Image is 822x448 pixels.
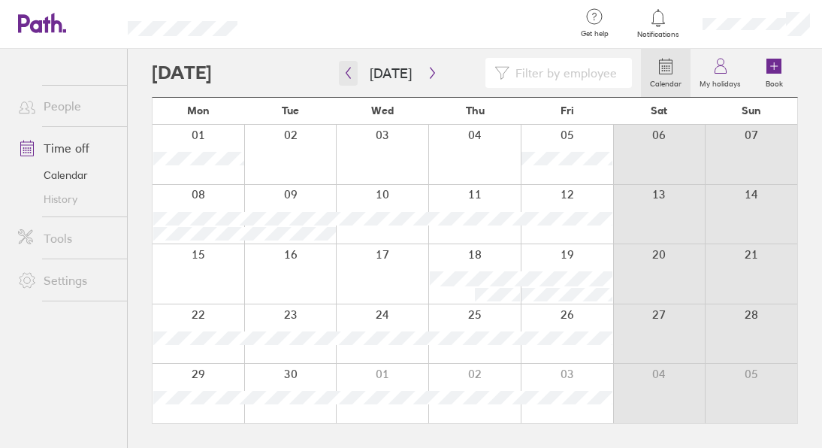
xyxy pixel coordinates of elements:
a: Notifications [634,8,683,39]
a: Time off [6,133,127,163]
a: Tools [6,223,127,253]
span: Wed [371,104,394,117]
a: Settings [6,265,127,295]
span: Sun [742,104,761,117]
span: Mon [187,104,210,117]
a: Calendar [641,49,691,97]
label: Book [757,75,792,89]
a: History [6,187,127,211]
input: Filter by employee [509,59,623,87]
a: Book [750,49,798,97]
a: Calendar [6,163,127,187]
span: Tue [282,104,299,117]
span: Thu [466,104,485,117]
button: [DATE] [358,61,424,86]
label: Calendar [641,75,691,89]
label: My holidays [691,75,750,89]
span: Notifications [634,30,683,39]
span: Get help [570,29,619,38]
span: Sat [651,104,667,117]
a: People [6,91,127,121]
span: Fri [561,104,574,117]
a: My holidays [691,49,750,97]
